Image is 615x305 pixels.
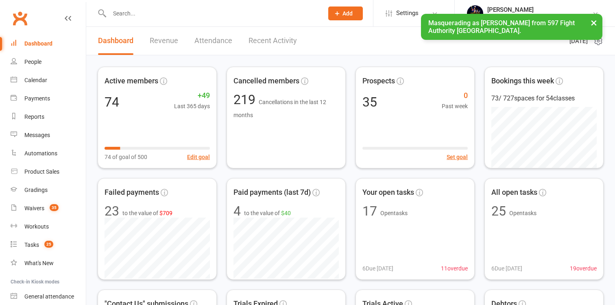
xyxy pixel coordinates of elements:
[342,10,353,17] span: Add
[11,53,86,71] a: People
[174,102,210,111] span: Last 365 days
[11,199,86,218] a: Waivers 35
[442,102,468,111] span: Past week
[187,152,210,161] button: Edit goal
[11,218,86,236] a: Workouts
[491,264,522,273] span: 6 Due [DATE]
[44,241,53,248] span: 25
[11,144,86,163] a: Automations
[11,89,86,108] a: Payments
[441,264,468,273] span: 11 overdue
[24,77,47,83] div: Calendar
[587,14,601,31] button: ×
[362,96,377,109] div: 35
[233,187,311,198] span: Paid payments (last 7d)
[380,210,408,216] span: Open tasks
[50,204,59,211] span: 35
[11,71,86,89] a: Calendar
[24,187,48,193] div: Gradings
[11,236,86,254] a: Tasks 25
[122,209,172,218] span: to the value of
[362,187,414,198] span: Your open tasks
[24,205,44,211] div: Waivers
[11,254,86,272] a: What's New
[467,5,483,22] img: thumb_image1741046124.png
[11,163,86,181] a: Product Sales
[428,19,575,35] span: Masquerading as [PERSON_NAME] from 597 Fight Authority [GEOGRAPHIC_DATA].
[233,92,259,107] span: 219
[24,260,54,266] div: What's New
[244,209,291,218] span: to the value of
[24,40,52,47] div: Dashboard
[105,96,119,109] div: 74
[159,210,172,216] span: $709
[10,8,30,28] a: Clubworx
[24,168,59,175] div: Product Sales
[105,187,159,198] span: Failed payments
[487,13,592,21] div: 597 Fight Authority [GEOGRAPHIC_DATA]
[328,7,363,20] button: Add
[509,210,536,216] span: Open tasks
[24,150,57,157] div: Automations
[24,293,74,300] div: General attendance
[491,75,554,87] span: Bookings this week
[491,187,537,198] span: All open tasks
[396,4,419,22] span: Settings
[233,75,299,87] span: Cancelled members
[174,90,210,102] span: +49
[105,205,119,218] div: 23
[362,264,393,273] span: 6 Due [DATE]
[362,75,395,87] span: Prospects
[491,93,597,104] div: 73 / 727 spaces for 54 classes
[24,113,44,120] div: Reports
[233,205,241,218] div: 4
[11,108,86,126] a: Reports
[487,6,592,13] div: [PERSON_NAME]
[281,210,291,216] span: $40
[11,35,86,53] a: Dashboard
[24,132,50,138] div: Messages
[442,90,468,102] span: 0
[107,8,318,19] input: Search...
[24,95,50,102] div: Payments
[105,75,158,87] span: Active members
[24,242,39,248] div: Tasks
[11,181,86,199] a: Gradings
[105,152,147,161] span: 74 of goal of 500
[570,264,597,273] span: 19 overdue
[11,126,86,144] a: Messages
[233,99,326,118] span: Cancellations in the last 12 months
[447,152,468,161] button: Set goal
[362,205,377,218] div: 17
[491,205,506,218] div: 25
[24,223,49,230] div: Workouts
[24,59,41,65] div: People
